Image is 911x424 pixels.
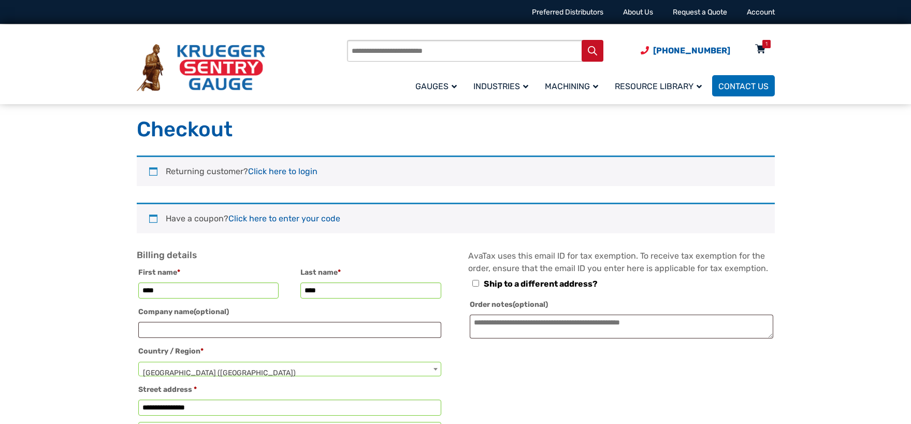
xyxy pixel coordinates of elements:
a: Click here to login [248,166,317,176]
label: Last name [300,265,441,280]
h1: Checkout [137,117,775,143]
h3: Billing details [137,250,443,261]
a: Preferred Distributors [532,8,603,17]
div: AvaTax uses this email ID for tax exemption. To receive tax exemption for the order, ensure that ... [468,250,774,343]
label: Street address [138,383,441,397]
a: Request a Quote [673,8,727,17]
a: Gauges [409,74,467,98]
a: Industries [467,74,539,98]
a: Account [747,8,775,17]
span: Gauges [415,81,457,91]
label: First name [138,265,279,280]
input: Ship to a different address? [472,280,479,287]
img: Krueger Sentry Gauge [137,44,265,92]
label: Country / Region [138,344,441,359]
span: United States (US) [139,362,441,384]
span: (optional) [194,307,229,316]
span: Contact Us [718,81,769,91]
span: Resource Library [615,81,702,91]
a: About Us [623,8,653,17]
div: 1 [765,40,768,48]
a: Machining [539,74,609,98]
span: Machining [545,81,598,91]
a: Enter your coupon code [228,214,340,223]
div: Have a coupon? [137,203,775,233]
a: Phone Number (920) 434-8860 [641,44,730,57]
label: Order notes [470,298,773,312]
span: Industries [473,81,528,91]
span: Ship to a different address? [484,279,598,289]
span: [PHONE_NUMBER] [653,46,730,55]
span: (optional) [513,300,548,309]
a: Resource Library [609,74,712,98]
a: Contact Us [712,75,775,96]
label: Company name [138,305,441,319]
div: Returning customer? [137,156,775,186]
span: Country / Region [138,362,441,376]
